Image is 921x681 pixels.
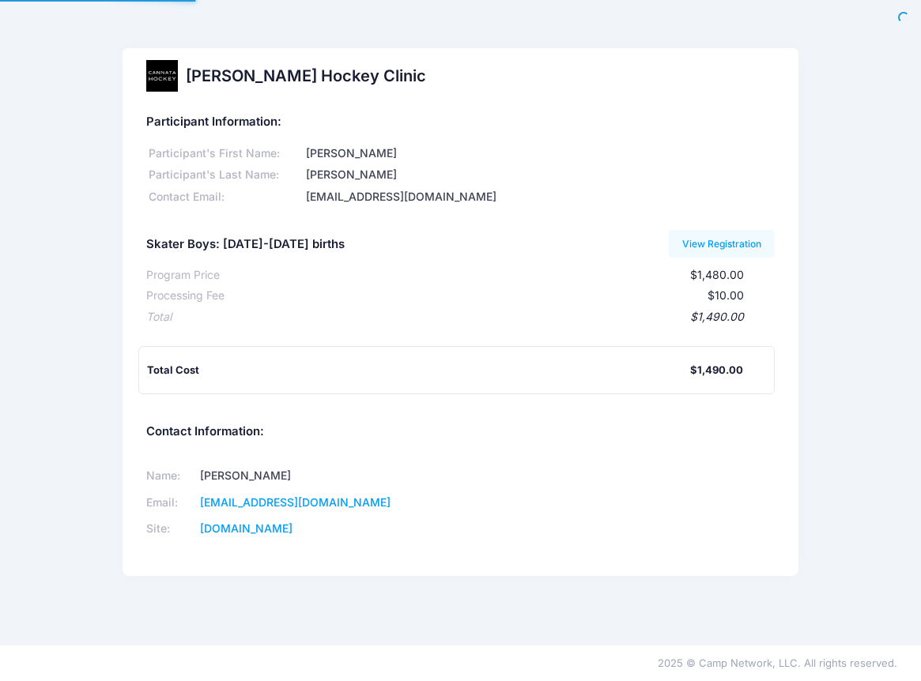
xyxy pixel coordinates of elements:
a: View Registration [669,230,776,257]
div: Total Cost [147,363,691,378]
a: [EMAIL_ADDRESS][DOMAIN_NAME] [200,495,391,509]
div: $1,490.00 [690,363,743,378]
div: Participant's First Name: [146,145,304,162]
h5: Skater Boys: [DATE]-[DATE] births [146,238,345,252]
div: Contact Email: [146,189,304,205]
td: Name: [146,462,195,489]
div: $10.00 [225,288,745,304]
div: Processing Fee [146,288,225,304]
td: [PERSON_NAME] [195,462,440,489]
div: [EMAIL_ADDRESS][DOMAIN_NAME] [304,189,776,205]
div: Participant's Last Name: [146,167,304,183]
span: 2025 © Camp Network, LLC. All rights reserved. [658,657,897,669]
div: Total [146,309,172,325]
td: Email: [146,489,195,516]
span: $1,480.00 [690,268,744,281]
div: [PERSON_NAME] [304,145,776,162]
h5: Participant Information: [146,115,776,130]
h2: [PERSON_NAME] Hockey Clinic [186,66,426,85]
h5: Contact Information: [146,425,776,439]
div: $1,490.00 [172,309,745,325]
a: [DOMAIN_NAME] [200,521,293,535]
div: [PERSON_NAME] [304,167,776,183]
div: Program Price [146,267,220,284]
td: Site: [146,516,195,543]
